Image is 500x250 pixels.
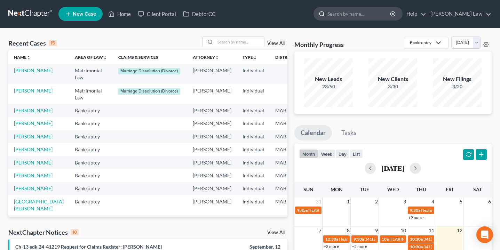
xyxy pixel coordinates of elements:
span: 4 [431,197,435,206]
a: +5 more [352,244,367,249]
span: 341(a) meeting for [PERSON_NAME] [423,236,491,242]
td: Bankruptcy [69,117,113,130]
a: [PERSON_NAME] [14,134,53,139]
a: +9 more [408,215,423,220]
td: MAB [270,130,304,143]
td: Bankruptcy [69,215,113,228]
a: Tasks [335,125,363,140]
span: 2 [374,197,379,206]
span: 9:30a [410,208,420,213]
div: Bankruptcy [410,40,431,46]
span: 7 [318,226,322,235]
div: New Filings [433,75,482,83]
td: [PERSON_NAME] [187,156,237,169]
td: Individual [237,104,270,117]
span: 1 [346,197,350,206]
td: [PERSON_NAME] [187,195,237,215]
td: Matrimonial Law [69,84,113,104]
span: Mon [331,186,343,192]
td: [PERSON_NAME] [187,169,237,182]
span: Fri [446,186,453,192]
td: Individual [237,84,270,104]
a: [PERSON_NAME] [14,185,53,191]
a: Home [105,8,134,20]
td: Individual [237,156,270,169]
a: [PERSON_NAME] [14,172,53,178]
a: +3 more [324,244,339,249]
button: week [318,149,335,159]
a: Calendar [294,125,332,140]
td: MAB [270,143,304,156]
div: Open Intercom Messenger [476,226,493,243]
td: Individual [237,130,270,143]
span: Thu [416,186,426,192]
span: New Case [73,11,96,17]
span: 8 [346,226,350,235]
span: 5 [459,197,463,206]
h2: [DATE] [381,164,404,172]
span: HEARING for [PERSON_NAME] [389,236,448,242]
td: Bankruptcy [69,169,113,182]
span: 6 [487,197,492,206]
span: 9:45a [297,208,308,213]
i: unfold_more [253,56,257,60]
td: Individual [237,215,270,228]
a: [PERSON_NAME] [14,88,53,94]
span: HEARING IS CONTINUED for [PERSON_NAME] [308,208,396,213]
i: unfold_more [103,56,107,60]
td: Bankruptcy [69,195,113,215]
td: [PERSON_NAME] [187,117,237,130]
span: Sat [473,186,482,192]
span: 10a [382,236,389,242]
span: 341(a) meeting for [PERSON_NAME] [365,236,432,242]
div: New Leads [304,75,353,83]
div: Recent Cases [8,39,57,47]
span: Sun [303,186,314,192]
a: View All [267,41,285,46]
a: Districtunfold_more [275,55,298,60]
div: 3/20 [433,83,482,90]
a: [GEOGRAPHIC_DATA][PERSON_NAME] [14,199,64,211]
button: month [299,149,318,159]
td: Bankruptcy [69,143,113,156]
div: 15 [49,40,57,46]
td: [PERSON_NAME] [187,84,237,104]
td: MAB [270,182,304,195]
span: Hearing for [PERSON_NAME] [421,208,475,213]
td: Individual [237,182,270,195]
td: Individual [237,195,270,215]
td: MAB [270,195,304,215]
td: [PERSON_NAME] [187,143,237,156]
a: [PERSON_NAME] [14,146,53,152]
td: Matrimonial Law [69,64,113,84]
td: [PERSON_NAME] [187,182,237,195]
input: Search by name... [215,37,264,47]
a: [PERSON_NAME] [14,120,53,126]
div: Marriage Dissolution (Divorce) [118,68,180,74]
a: [PERSON_NAME] [14,67,53,73]
td: Individual [237,143,270,156]
span: Tue [360,186,369,192]
td: [PERSON_NAME] [187,64,237,84]
th: Claims & Services [113,50,187,64]
div: 3/30 [368,83,417,90]
a: DebtorCC [180,8,219,20]
td: Individual [237,117,270,130]
span: 10 [400,226,407,235]
div: 10 [71,229,79,235]
td: [PERSON_NAME] [187,215,237,228]
td: MAB [270,169,304,182]
span: 3 [403,197,407,206]
span: 11 [428,226,435,235]
div: NextChapter Notices [8,228,79,236]
span: 12 [456,226,463,235]
td: Bankruptcy [69,130,113,143]
span: 10:30a [410,244,423,249]
a: Area of Lawunfold_more [75,55,107,60]
td: MAB [270,215,304,228]
a: [PERSON_NAME] Law [427,8,491,20]
span: 10:30a [325,236,338,242]
td: Bankruptcy [69,156,113,169]
div: Marriage Dissolution (Divorce) [118,88,180,95]
span: 9:30a [354,236,364,242]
